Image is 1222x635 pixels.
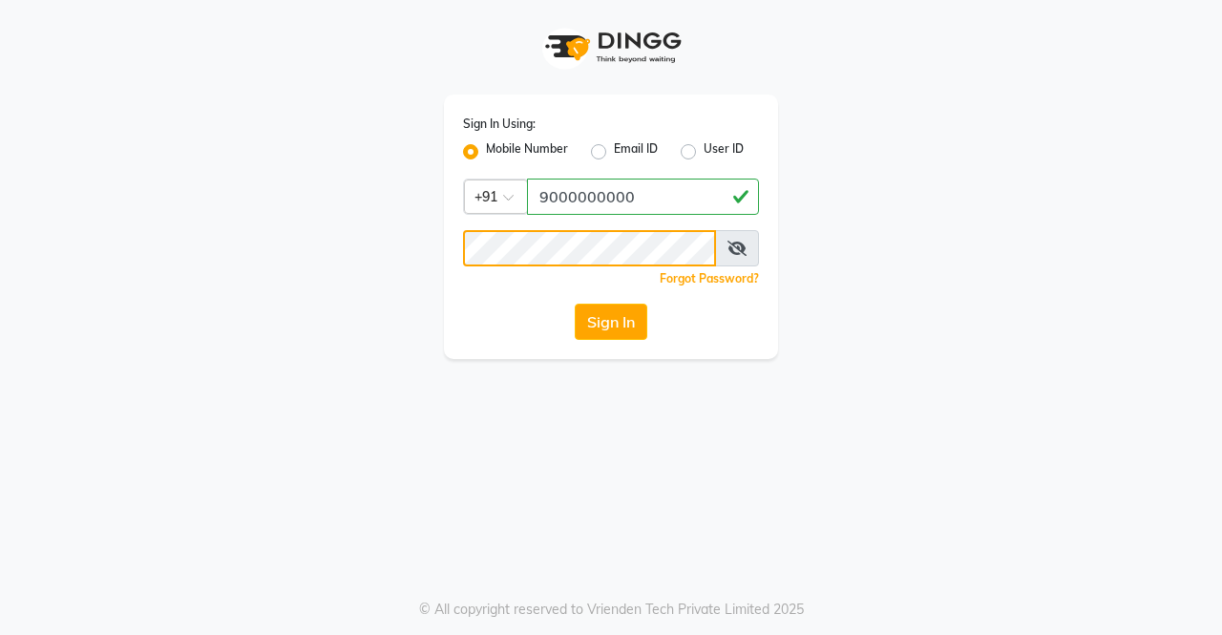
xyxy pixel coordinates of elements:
a: Forgot Password? [660,271,759,286]
input: Username [463,230,716,266]
img: logo1.svg [535,19,687,75]
label: Email ID [614,140,658,163]
button: Sign In [575,304,647,340]
label: Mobile Number [486,140,568,163]
input: Username [527,179,759,215]
label: Sign In Using: [463,116,536,133]
label: User ID [704,140,744,163]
